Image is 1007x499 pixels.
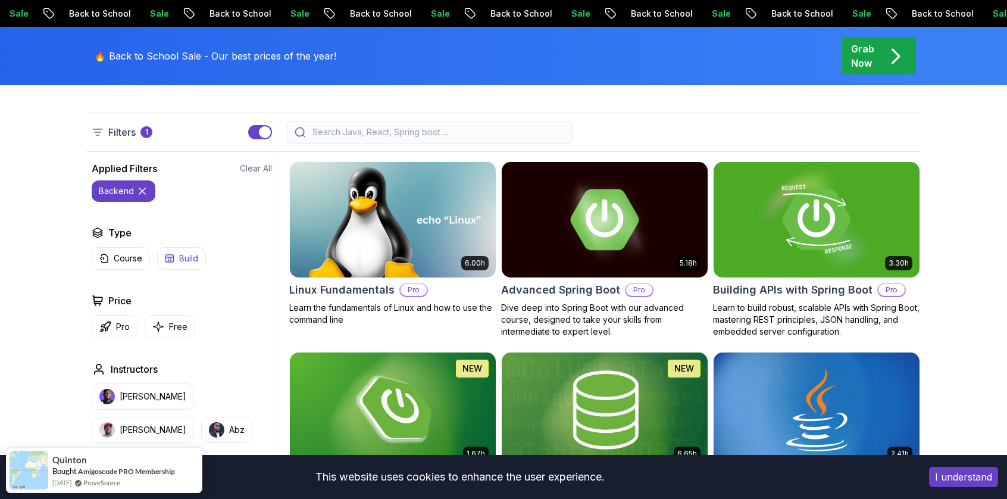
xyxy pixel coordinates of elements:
[840,8,921,20] p: Back to School
[52,466,77,476] span: Bought
[713,282,872,298] h2: Building APIs with Spring Boot
[680,258,697,268] p: 5.18h
[240,163,272,174] button: Clear All
[851,42,874,70] p: Grab Now
[501,161,708,338] a: Advanced Spring Boot card5.18hAdvanced Spring BootProDive deep into Spring Boot with our advanced...
[289,161,496,326] a: Linux Fundamentals card6.00hLinux FundamentalsProLearn the fundamentals of Linux and how to use t...
[99,422,115,438] img: instructor img
[120,424,186,436] p: [PERSON_NAME]
[116,321,130,333] p: Pro
[10,451,48,489] img: provesource social proof notification image
[145,127,148,137] p: 1
[114,252,142,264] p: Course
[169,321,187,333] p: Free
[289,302,496,326] p: Learn the fundamentals of Linux and how to use the command line
[108,294,132,308] h2: Price
[713,302,920,338] p: Learn to build robust, scalable APIs with Spring Boot, mastering REST principles, JSON handling, ...
[559,8,640,20] p: Back to School
[92,315,137,338] button: Pro
[92,383,194,410] button: instructor img[PERSON_NAME]
[310,126,565,138] input: Search Java, React, Spring boot ...
[137,8,218,20] p: Back to School
[83,478,120,488] a: ProveSource
[714,162,920,277] img: Building APIs with Spring Boot card
[52,478,71,488] span: [DATE]
[501,282,620,298] h2: Advanced Spring Boot
[111,362,158,376] h2: Instructors
[99,389,115,404] img: instructor img
[359,8,397,20] p: Sale
[157,247,206,270] button: Build
[209,422,224,438] img: instructor img
[92,180,155,202] button: backend
[290,162,496,277] img: Linux Fundamentals card
[921,8,959,20] p: Sale
[674,363,694,375] p: NEW
[78,467,175,476] a: Amigoscode PRO Membership
[94,49,336,63] p: 🔥 Back to School Sale - Our best prices of the year!
[502,353,708,468] img: Spring Data JPA card
[92,247,150,270] button: Course
[145,315,195,338] button: Free
[278,8,359,20] p: Back to School
[108,125,136,139] p: Filters
[677,449,697,459] p: 6.65h
[78,8,116,20] p: Sale
[218,8,257,20] p: Sale
[179,252,198,264] p: Build
[290,353,496,468] img: Spring Boot for Beginners card
[201,417,252,443] button: instructor imgAbz
[465,258,485,268] p: 6.00h
[640,8,678,20] p: Sale
[499,8,537,20] p: Sale
[418,8,499,20] p: Back to School
[467,449,485,459] p: 1.67h
[120,391,186,403] p: [PERSON_NAME]
[713,161,920,338] a: Building APIs with Spring Boot card3.30hBuilding APIs with Spring BootProLearn to build robust, s...
[108,226,132,240] h2: Type
[714,353,920,468] img: Java for Beginners card
[889,258,909,268] p: 3.30h
[99,185,134,197] p: backend
[289,282,395,298] h2: Linux Fundamentals
[52,455,87,465] span: Quinton
[878,284,905,296] p: Pro
[699,8,780,20] p: Back to School
[9,464,911,490] div: This website uses cookies to enhance the user experience.
[401,284,427,296] p: Pro
[501,302,708,338] p: Dive deep into Spring Boot with our advanced course, designed to take your skills from intermedia...
[626,284,652,296] p: Pro
[229,424,245,436] p: Abz
[92,161,157,176] h2: Applied Filters
[929,467,998,487] button: Accept cookies
[502,162,708,277] img: Advanced Spring Boot card
[462,363,482,375] p: NEW
[92,417,194,443] button: instructor img[PERSON_NAME]
[891,449,909,459] p: 2.41h
[780,8,818,20] p: Sale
